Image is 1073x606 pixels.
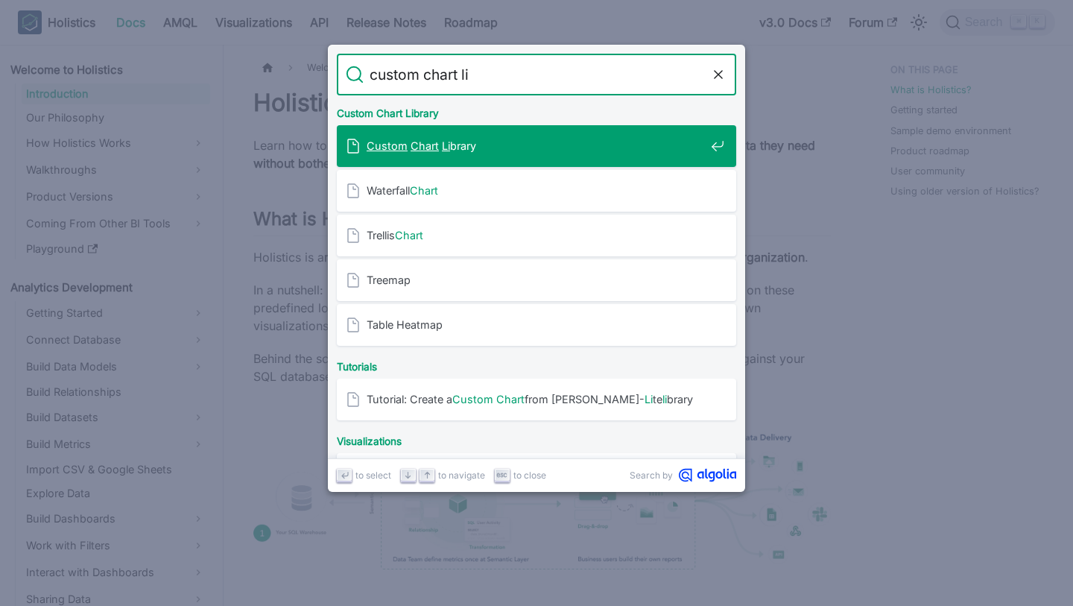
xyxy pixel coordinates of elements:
[337,170,736,212] a: WaterfallChart
[679,468,736,482] svg: Algolia
[334,95,739,125] div: Custom Chart Library
[496,393,525,405] mark: Chart
[355,468,391,482] span: to select
[337,259,736,301] a: Treemap
[367,139,705,153] span: brary
[402,470,414,481] svg: Arrow down
[337,215,736,256] a: TrellisChart
[339,470,350,481] svg: Enter key
[410,184,438,197] mark: Chart
[337,304,736,346] a: Table Heatmap
[367,318,705,332] span: Table Heatmap
[442,139,450,152] mark: Li
[630,468,736,482] a: Search byAlgolia
[337,125,736,167] a: Custom Chart Library
[367,139,408,152] mark: Custom
[367,228,705,242] span: Trellis
[395,229,423,242] mark: Chart
[709,66,727,83] button: Clear the query
[337,379,736,420] a: Tutorial: Create aCustom Chartfrom [PERSON_NAME]-Litelibrary
[422,470,433,481] svg: Arrow up
[513,468,546,482] span: to close
[438,468,485,482] span: to navigate
[367,183,705,198] span: Waterfall
[334,349,739,379] div: Tutorials
[367,392,705,406] span: Tutorial: Create a from [PERSON_NAME]- te brary
[337,453,736,495] a: [PERSON_NAME]-lite properties​Custom ChartProperties
[367,273,705,287] span: Treemap
[496,470,507,481] svg: Escape key
[645,393,653,405] mark: Li
[630,468,673,482] span: Search by
[662,393,667,405] mark: li
[364,54,709,95] input: Search docs
[452,393,493,405] mark: Custom
[334,423,739,453] div: Visualizations
[411,139,439,152] mark: Chart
